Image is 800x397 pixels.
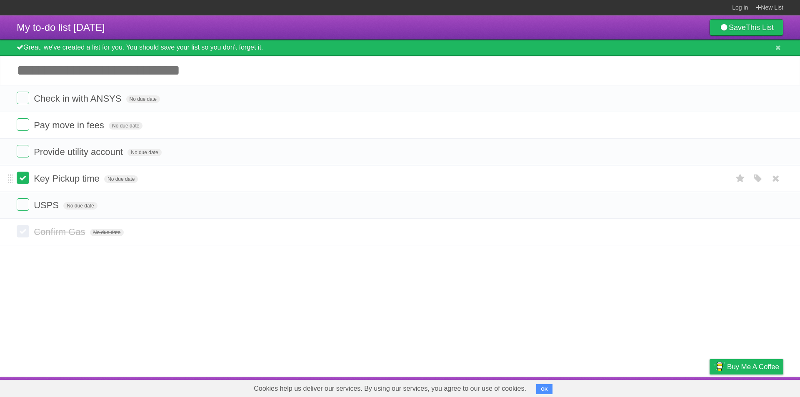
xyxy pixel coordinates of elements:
label: Star task [732,172,748,185]
label: Done [17,172,29,184]
span: Check in with ANSYS [34,93,123,104]
label: Done [17,118,29,131]
span: Key Pickup time [34,173,102,184]
span: My to-do list [DATE] [17,22,105,33]
span: USPS [34,200,61,210]
a: Buy me a coffee [710,359,783,375]
img: Buy me a coffee [714,360,725,374]
span: No due date [90,229,124,236]
a: Terms [670,379,689,395]
a: About [599,379,616,395]
span: No due date [126,95,160,103]
span: No due date [127,149,161,156]
span: Buy me a coffee [727,360,779,374]
span: No due date [104,175,138,183]
label: Done [17,145,29,157]
b: This List [746,23,774,32]
span: No due date [109,122,142,130]
a: SaveThis List [710,19,783,36]
button: OK [536,384,552,394]
a: Developers [626,379,660,395]
span: Provide utility account [34,147,125,157]
span: Cookies help us deliver our services. By using our services, you agree to our use of cookies. [245,380,535,397]
span: Pay move in fees [34,120,106,130]
a: Suggest a feature [731,379,783,395]
label: Done [17,92,29,104]
span: Confirm Gas [34,227,87,237]
a: Privacy [699,379,720,395]
label: Done [17,225,29,237]
span: No due date [63,202,97,210]
label: Done [17,198,29,211]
